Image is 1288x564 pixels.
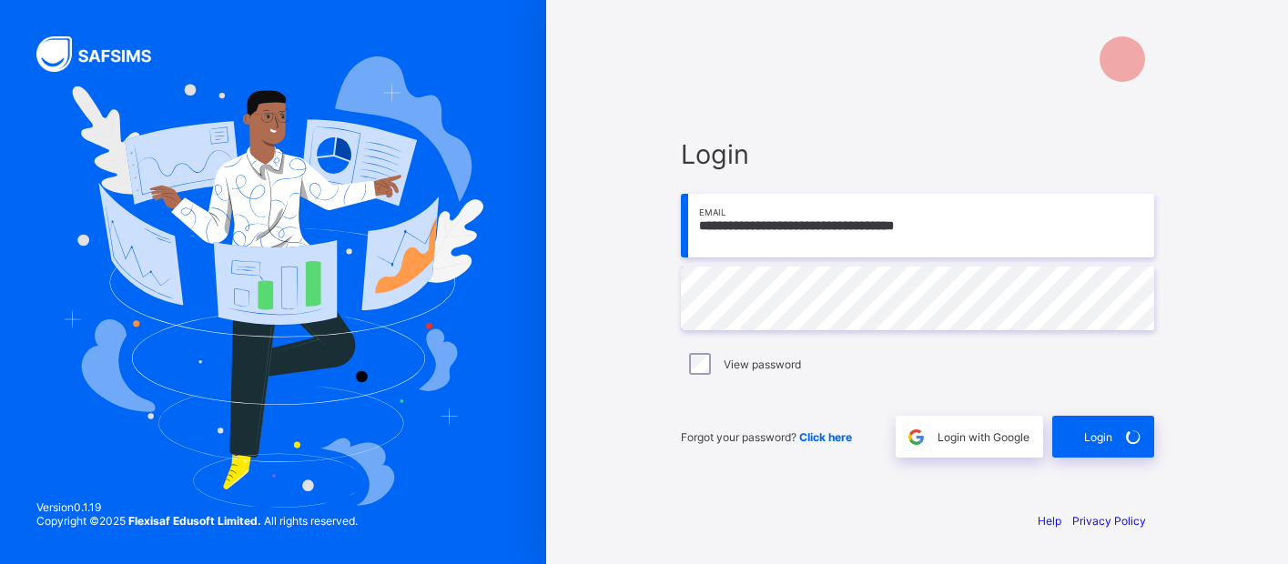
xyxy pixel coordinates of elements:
span: Version 0.1.19 [36,500,358,514]
span: Login [681,138,1154,170]
span: Copyright © 2025 All rights reserved. [36,514,358,528]
span: Forgot your password? [681,430,852,444]
span: Login with Google [938,430,1029,444]
a: Click here [799,430,852,444]
img: Hero Image [63,56,482,508]
strong: Flexisaf Edusoft Limited. [128,514,261,528]
img: google.396cfc9801f0270233282035f929180a.svg [906,427,927,448]
a: Help [1038,514,1061,528]
img: SAFSIMS Logo [36,36,173,72]
span: Login [1084,430,1112,444]
a: Privacy Policy [1072,514,1146,528]
label: View password [724,358,801,371]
